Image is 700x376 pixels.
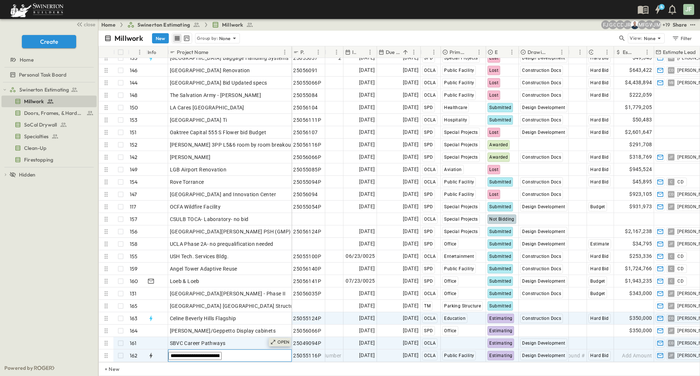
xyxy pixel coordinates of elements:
span: $45,895 [633,178,652,186]
span: [DATE] [359,128,375,136]
a: Firestopping [1,155,95,165]
span: Hard Bid [590,55,608,61]
span: Lost [489,167,498,172]
span: 25055054P [293,203,321,210]
span: [DATE] [359,116,375,124]
span: Awarded [489,142,508,147]
span: [DATE] [403,178,419,186]
span: Not Bidding [489,217,514,222]
span: OCLA [424,93,436,98]
div: Info [146,46,168,58]
a: Millwork [212,21,253,28]
span: 25056124P [293,228,321,235]
span: $2,167,238 [625,227,652,236]
button: Sort [306,48,314,56]
button: Menu [643,48,652,57]
button: Sort [210,48,218,56]
span: [DATE] [359,66,375,74]
button: close [73,19,97,29]
div: Filter [672,34,692,42]
a: Millwork [1,96,95,106]
span: [GEOGRAPHIC_DATA] Renovation [170,67,250,74]
a: Clean-Up [1,143,95,153]
button: Sort [467,48,475,56]
span: Estimate [590,241,609,247]
span: Lost [489,55,498,61]
span: 25056107 [293,129,318,136]
span: Construction Docs [522,80,561,85]
p: 135 [130,54,138,62]
span: [DATE] [403,116,419,124]
span: [DATE] [403,240,419,248]
span: Doors, Frames, & Hardware [24,109,83,117]
span: Lost [489,68,498,73]
span: OCLA [424,117,436,123]
span: Hard Bid [590,80,608,85]
span: Submitted [489,204,511,209]
button: Menu [314,48,323,57]
span: VB [669,82,674,83]
span: [DATE] [359,264,375,273]
span: Lost [489,130,498,135]
span: USH Tech. Services Bldg. [170,253,229,260]
span: SPD [424,155,433,160]
div: Share [673,21,687,28]
div: Swinerton Estimatingtest [1,84,97,96]
span: [DATE] [359,103,375,112]
span: 25055085P [293,166,321,173]
span: [DATE] [359,165,375,174]
span: [DATE] [359,227,375,236]
span: 25055066P [293,79,321,86]
span: OCLA [424,217,436,222]
span: Submitted [489,254,511,259]
p: 157 [130,216,137,223]
span: [DATE] [359,54,375,62]
span: [DATE] [403,215,419,223]
span: OCLA [424,68,436,73]
p: 148 [130,92,138,99]
button: Menu [366,48,374,57]
span: $945,524 [629,165,652,174]
div: Joshua Russell (joshua.russell@swinerton.com) [623,20,632,29]
h6: 4 [660,4,663,10]
span: Office [444,241,456,247]
p: 146 [130,67,138,74]
span: [DATE] [403,202,419,211]
button: Menu [135,48,144,57]
span: Awarded [489,155,508,160]
a: Personal Task Board [1,70,95,80]
span: [DATE] [403,66,419,74]
span: [DATE] [403,165,419,174]
span: Design Development [522,105,565,110]
span: Aviation [444,167,462,172]
p: Estimate Status [495,49,498,56]
span: Hard Bid [590,179,608,185]
a: SoCal Drywall [1,120,95,130]
p: Group by: [197,35,218,42]
span: Public Facility [444,192,474,197]
span: Special Projects [444,55,478,61]
span: Healthcare [444,105,467,110]
p: 153 [130,116,138,124]
button: Menu [429,48,438,57]
span: Hidden [19,171,35,178]
button: Sort [635,48,643,56]
a: Swinerton Estimating [127,21,200,28]
div: Firestoppingtest [1,154,97,166]
div: Specialtiestest [1,131,97,142]
span: Design Development [522,204,565,209]
div: table view [172,33,192,44]
span: Personal Task Board [19,71,66,78]
span: Budget [590,204,605,209]
span: OCLA [424,179,436,185]
span: 25056094 [293,191,318,198]
span: Rove Torrance [170,178,204,186]
span: Submitted [489,179,511,185]
span: The Salvation Army - [PERSON_NAME] [170,92,261,99]
span: Submitted [489,117,511,123]
span: Submitted [489,241,511,247]
span: Clean-Up [24,144,46,152]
